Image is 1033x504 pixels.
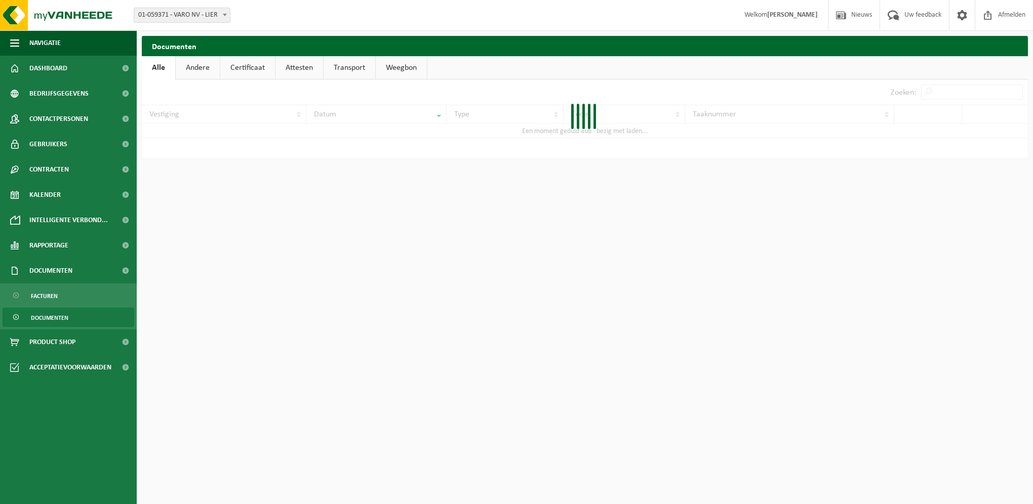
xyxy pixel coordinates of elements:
[376,56,427,79] a: Weegbon
[29,329,75,355] span: Product Shop
[324,56,375,79] a: Transport
[31,308,68,327] span: Documenten
[29,233,68,258] span: Rapportage
[3,286,134,305] a: Facturen
[29,258,72,283] span: Documenten
[29,132,67,157] span: Gebruikers
[134,8,230,22] span: 01-059371 - VARO NV - LIER
[29,106,88,132] span: Contactpersonen
[767,11,818,19] strong: [PERSON_NAME]
[3,308,134,327] a: Documenten
[29,182,61,207] span: Kalender
[176,56,220,79] a: Andere
[29,207,108,233] span: Intelligente verbond...
[29,157,69,182] span: Contracten
[29,56,67,81] span: Dashboard
[142,36,1028,56] h2: Documenten
[220,56,275,79] a: Certificaat
[29,30,61,56] span: Navigatie
[31,286,58,306] span: Facturen
[29,355,111,380] span: Acceptatievoorwaarden
[275,56,323,79] a: Attesten
[29,81,89,106] span: Bedrijfsgegevens
[142,56,175,79] a: Alle
[134,8,230,23] span: 01-059371 - VARO NV - LIER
